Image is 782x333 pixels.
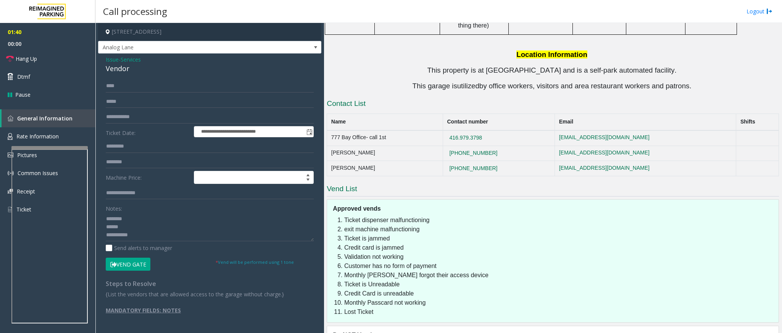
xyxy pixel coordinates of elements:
span: by office workers, visitors and area restaurant workers and patrons. [479,82,692,90]
label: Notes: [106,202,122,213]
span: Rate Information [16,133,59,140]
span: This garage is [413,82,457,90]
li: Monthly Passcard not working [344,298,775,307]
a: [EMAIL_ADDRESS][DOMAIN_NAME] [559,149,650,156]
li: Validation not working [344,252,775,262]
label: Machine Price: [104,171,192,184]
a: Logout [747,7,772,15]
button: 416.979.3798 [447,135,484,141]
label: Ticket Date: [104,126,192,138]
td: 777 Bay Office- call 1st [327,130,443,146]
img: 'icon' [8,115,13,121]
button: [PHONE_NUMBER] [447,165,500,172]
img: logout [766,7,772,15]
u: MANDATORY FIELDS: NOTES [106,307,181,314]
li: Ticket is Unreadable [344,280,775,289]
span: Dtmf [17,73,30,81]
span: This property is at [GEOGRAPHIC_DATA] and is a self-park automated facility. [427,66,676,74]
li: Ticket is jammed [344,234,775,243]
span: Toggle popup [305,127,313,137]
li: Lost Ticket [344,307,775,317]
th: Name [327,114,443,130]
h3: Call processing [99,2,171,21]
h4: Steps to Resolve [106,280,314,288]
label: Send alerts to manager [106,244,172,252]
a: General Information [2,109,95,127]
small: Vend will be performed using 1 tone [216,259,294,265]
th: Email [555,114,736,130]
li: Customer has no form of payment [344,262,775,271]
div: Vendor [106,63,314,74]
img: 'icon' [8,133,13,140]
img: 'icon' [8,206,13,213]
a: [EMAIL_ADDRESS][DOMAIN_NAME] [559,134,650,140]
img: 'icon' [8,189,13,194]
span: Services [121,55,141,63]
span: Location Information [516,50,587,58]
td: [PERSON_NAME] [327,146,443,161]
h4: [STREET_ADDRESS] [98,23,321,41]
li: Monthly [PERSON_NAME] forgot their access device [344,271,775,280]
span: Issue [106,55,119,63]
button: Vend Gate [106,258,150,271]
th: Shifts [736,114,779,130]
span: Hang Up [16,55,37,63]
span: Pause [15,91,31,99]
h5: Approved vends [333,205,779,213]
th: Contact number [443,114,555,130]
span: - [119,56,141,63]
p: {List the vendors that are allowed access to the garage without charge.} [106,290,314,298]
li: exit machine malfunctioning [344,225,775,234]
li: Credit Card is unreadable [344,289,775,298]
img: 'icon' [8,153,13,158]
li: Credit card is jammed [344,243,775,252]
h3: Contact List [327,99,779,111]
a: [EMAIL_ADDRESS][DOMAIN_NAME] [559,165,650,171]
span: Decrease value [303,177,313,184]
span: utilized [457,82,479,90]
button: [PHONE_NUMBER] [447,150,500,157]
img: 'icon' [8,170,14,176]
span: General Information [17,115,73,122]
td: [PERSON_NAME] [327,161,443,176]
h3: Vend List [327,184,779,197]
span: Analog Lane [98,41,277,54]
span: Increase value [303,171,313,177]
li: Ticket dispenser malfunctioning [344,216,775,225]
